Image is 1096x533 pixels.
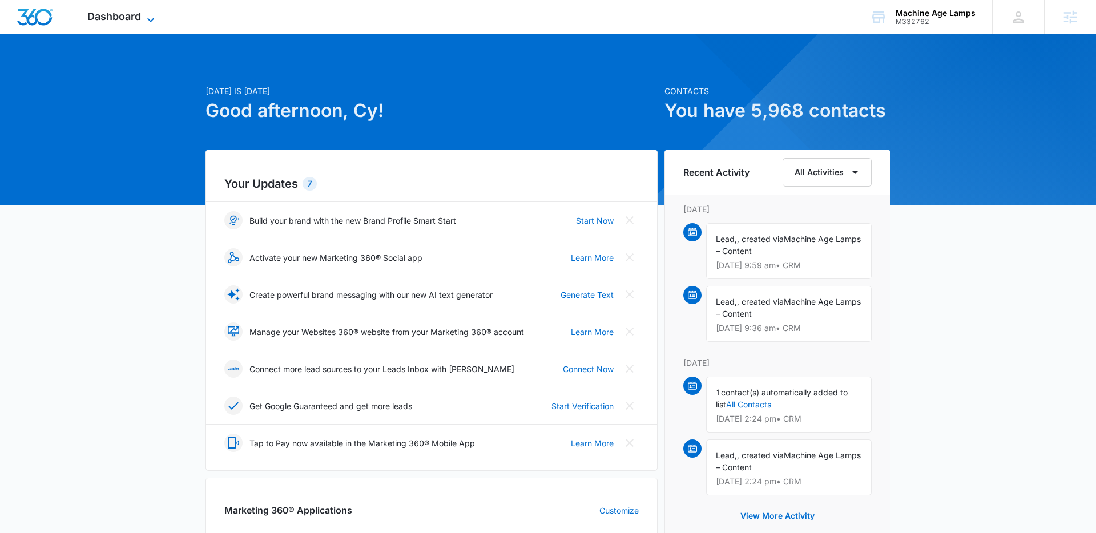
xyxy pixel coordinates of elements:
[716,415,862,423] p: [DATE] 2:24 pm • CRM
[620,248,639,266] button: Close
[716,324,862,332] p: [DATE] 9:36 am • CRM
[726,399,771,409] a: All Contacts
[249,215,456,227] p: Build your brand with the new Brand Profile Smart Start
[716,387,848,409] span: contact(s) automatically added to list
[783,158,872,187] button: All Activities
[249,289,493,301] p: Create powerful brand messaging with our new AI text generator
[716,261,862,269] p: [DATE] 9:59 am • CRM
[205,85,658,97] p: [DATE] is [DATE]
[664,85,890,97] p: Contacts
[599,504,639,516] a: Customize
[563,363,614,375] a: Connect Now
[729,502,826,530] button: View More Activity
[716,234,737,244] span: Lead,
[571,437,614,449] a: Learn More
[716,450,737,460] span: Lead,
[224,175,639,192] h2: Your Updates
[716,297,861,318] span: Machine Age Lamps – Content
[716,478,862,486] p: [DATE] 2:24 pm • CRM
[561,289,614,301] a: Generate Text
[737,450,784,460] span: , created via
[737,234,784,244] span: , created via
[896,9,976,18] div: account name
[683,203,872,215] p: [DATE]
[249,363,514,375] p: Connect more lead sources to your Leads Inbox with [PERSON_NAME]
[249,437,475,449] p: Tap to Pay now available in the Marketing 360® Mobile App
[87,10,141,22] span: Dashboard
[576,215,614,227] a: Start Now
[620,211,639,229] button: Close
[683,165,750,179] h6: Recent Activity
[620,285,639,304] button: Close
[249,400,412,412] p: Get Google Guaranteed and get more leads
[551,400,614,412] a: Start Verification
[896,18,976,26] div: account id
[571,326,614,338] a: Learn More
[620,322,639,341] button: Close
[571,252,614,264] a: Learn More
[716,234,861,256] span: Machine Age Lamps – Content
[249,326,524,338] p: Manage your Websites 360® website from your Marketing 360® account
[737,297,784,306] span: , created via
[249,252,422,264] p: Activate your new Marketing 360® Social app
[620,397,639,415] button: Close
[716,297,737,306] span: Lead,
[620,434,639,452] button: Close
[224,503,352,517] h2: Marketing 360® Applications
[205,97,658,124] h1: Good afternoon, Cy!
[664,97,890,124] h1: You have 5,968 contacts
[303,177,317,191] div: 7
[620,360,639,378] button: Close
[683,357,872,369] p: [DATE]
[716,387,721,397] span: 1
[716,450,861,472] span: Machine Age Lamps – Content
